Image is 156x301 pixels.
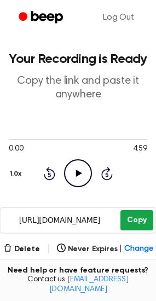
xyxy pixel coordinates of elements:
[124,244,153,255] span: Change
[9,165,25,183] button: 1.0x
[92,4,145,31] a: Log Out
[49,276,129,293] a: [EMAIL_ADDRESS][DOMAIN_NAME]
[7,275,149,294] span: Contact us
[3,244,40,255] button: Delete
[11,7,73,28] a: Beep
[133,143,147,155] span: 4:59
[9,143,23,155] span: 0:00
[9,53,147,66] h1: Your Recording is Ready
[119,244,122,255] span: |
[57,244,153,255] button: Never Expires|Change
[120,210,153,230] button: Copy
[9,74,147,102] p: Copy the link and paste it anywhere
[47,242,50,256] span: |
